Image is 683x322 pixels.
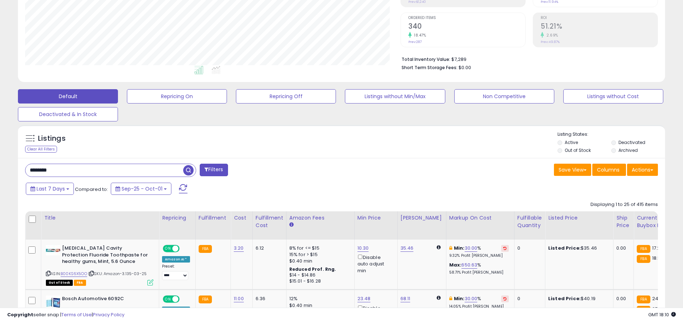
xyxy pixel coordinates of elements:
[648,311,676,318] span: 2025-10-9 18:10 GMT
[46,245,153,285] div: ASIN:
[236,89,336,104] button: Repricing Off
[357,245,369,252] a: 10.30
[289,245,349,251] div: 8% for <= $15
[256,214,283,229] div: Fulfillment Cost
[408,16,525,20] span: Ordered Items
[541,22,658,32] h2: 51.21%
[637,255,650,263] small: FBA
[18,107,118,121] button: Deactivated & In Stock
[289,251,349,258] div: 15% for > $15
[357,214,394,222] div: Min Price
[548,245,608,251] div: $35.46
[162,264,190,280] div: Preset:
[548,295,581,302] b: Listed Price:
[162,256,190,263] div: Amazon AI *
[449,262,509,275] div: %
[449,214,511,222] div: Markup on Cost
[616,245,628,251] div: 0.00
[61,271,87,277] a: B00KS6X5OO
[412,33,426,38] small: 18.47%
[449,295,509,309] div: %
[289,214,351,222] div: Amazon Fees
[465,245,478,252] a: 30.00
[256,295,281,302] div: 6.36
[200,164,228,176] button: Filters
[162,214,193,222] div: Repricing
[122,185,162,192] span: Sep-25 - Oct-01
[400,245,414,252] a: 35.46
[517,295,540,302] div: 0
[652,295,665,302] span: 24.99
[46,245,60,255] img: 41zplDtMR7L._SL40_.jpg
[400,295,411,302] a: 68.11
[548,245,581,251] b: Listed Price:
[597,166,620,173] span: Columns
[357,295,371,302] a: 23.48
[18,89,118,104] button: Default
[234,245,244,252] a: 3.20
[402,54,653,63] li: $7,289
[44,214,156,222] div: Title
[454,89,554,104] button: Non Competitive
[408,22,525,32] h2: 340
[46,280,73,286] span: All listings that are currently out of stock and unavailable for purchase on Amazon
[75,186,108,193] span: Compared to:
[234,295,244,302] a: 11.00
[616,214,631,229] div: Ship Price
[289,295,349,302] div: 12%
[618,147,638,153] label: Archived
[199,214,228,222] div: Fulfillment
[402,64,457,71] b: Short Term Storage Fees:
[88,271,147,277] span: | SKU: Amazon-3.135-03-25
[627,164,658,176] button: Actions
[163,296,172,302] span: ON
[256,245,281,251] div: 6.12
[592,164,626,176] button: Columns
[454,245,465,251] b: Min:
[357,253,392,274] div: Disable auto adjust min
[563,89,663,104] button: Listings without Cost
[93,311,124,318] a: Privacy Policy
[179,296,190,302] span: OFF
[7,312,124,318] div: seller snap | |
[565,147,591,153] label: Out of Stock
[289,222,294,228] small: Amazon Fees.
[289,266,336,272] b: Reduced Prof. Rng.
[446,211,514,240] th: The percentage added to the cost of goods (COGS) that forms the calculator for Min & Max prices.
[565,139,578,145] label: Active
[289,278,349,284] div: $15.01 - $16.28
[652,255,664,261] span: 18.52
[234,214,250,222] div: Cost
[38,134,66,144] h5: Listings
[402,56,450,62] b: Total Inventory Value:
[459,64,471,71] span: $0.00
[37,185,65,192] span: Last 7 Days
[548,214,610,222] div: Listed Price
[199,295,212,303] small: FBA
[637,214,674,229] div: Current Buybox Price
[548,295,608,302] div: $40.19
[61,311,92,318] a: Terms of Use
[461,261,477,269] a: 650.63
[179,246,190,252] span: OFF
[541,16,658,20] span: ROI
[289,258,349,264] div: $0.40 min
[517,214,542,229] div: Fulfillable Quantity
[541,40,560,44] small: Prev: 49.87%
[289,272,349,278] div: $14 - $14.86
[465,295,478,302] a: 30.00
[449,245,509,258] div: %
[618,139,645,145] label: Deactivated
[637,295,650,303] small: FBA
[616,295,628,302] div: 0.00
[62,295,149,304] b: Bosch Automotive 6092C
[449,261,462,268] b: Max:
[590,201,658,208] div: Displaying 1 to 25 of 415 items
[449,270,509,275] p: 58.71% Profit [PERSON_NAME]
[163,246,172,252] span: ON
[449,253,509,258] p: 9.32% Profit [PERSON_NAME]
[111,183,171,195] button: Sep-25 - Oct-01
[7,311,33,318] strong: Copyright
[345,89,445,104] button: Listings without Min/Max
[454,295,465,302] b: Min:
